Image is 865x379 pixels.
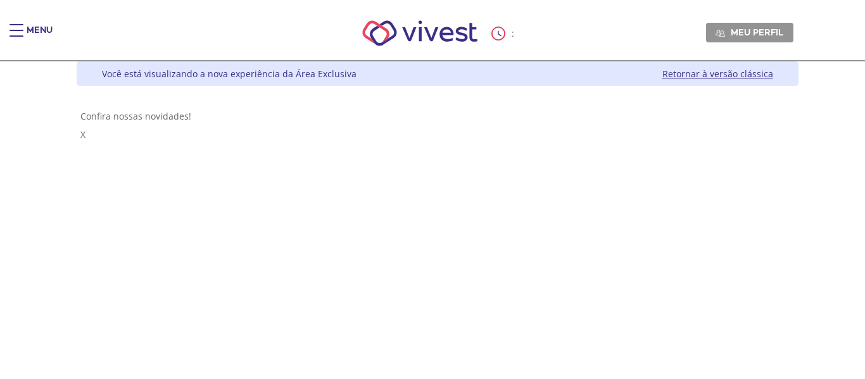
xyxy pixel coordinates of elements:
div: Confira nossas novidades! [80,110,795,122]
span: Meu perfil [731,27,783,38]
div: Vivest [67,61,799,379]
div: Você está visualizando a nova experiência da Área Exclusiva [102,68,357,80]
a: Retornar à versão clássica [662,68,773,80]
img: Vivest [348,6,492,60]
div: : [491,27,517,40]
div: Menu [27,24,53,49]
span: X [80,128,85,140]
img: Meu perfil [716,28,725,38]
a: Meu perfil [706,23,793,42]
